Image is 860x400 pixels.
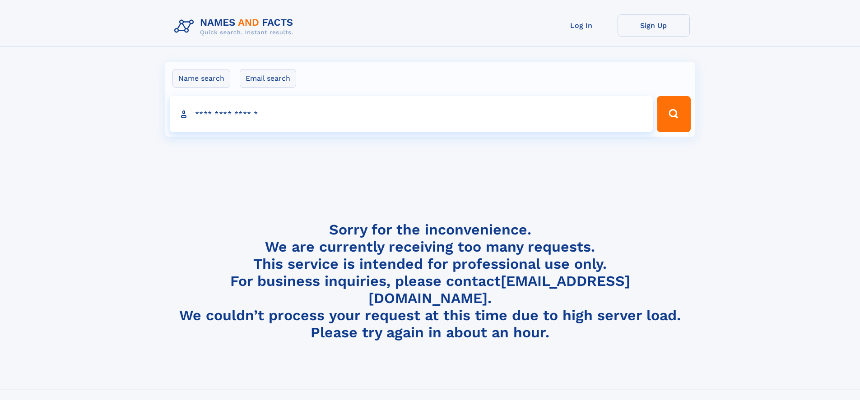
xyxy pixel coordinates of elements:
[368,272,630,307] a: [EMAIL_ADDRESS][DOMAIN_NAME]
[172,69,230,88] label: Name search
[657,96,690,132] button: Search Button
[618,14,690,37] a: Sign Up
[240,69,296,88] label: Email search
[170,96,653,132] input: search input
[171,221,690,341] h4: Sorry for the inconvenience. We are currently receiving too many requests. This service is intend...
[545,14,618,37] a: Log In
[171,14,301,39] img: Logo Names and Facts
